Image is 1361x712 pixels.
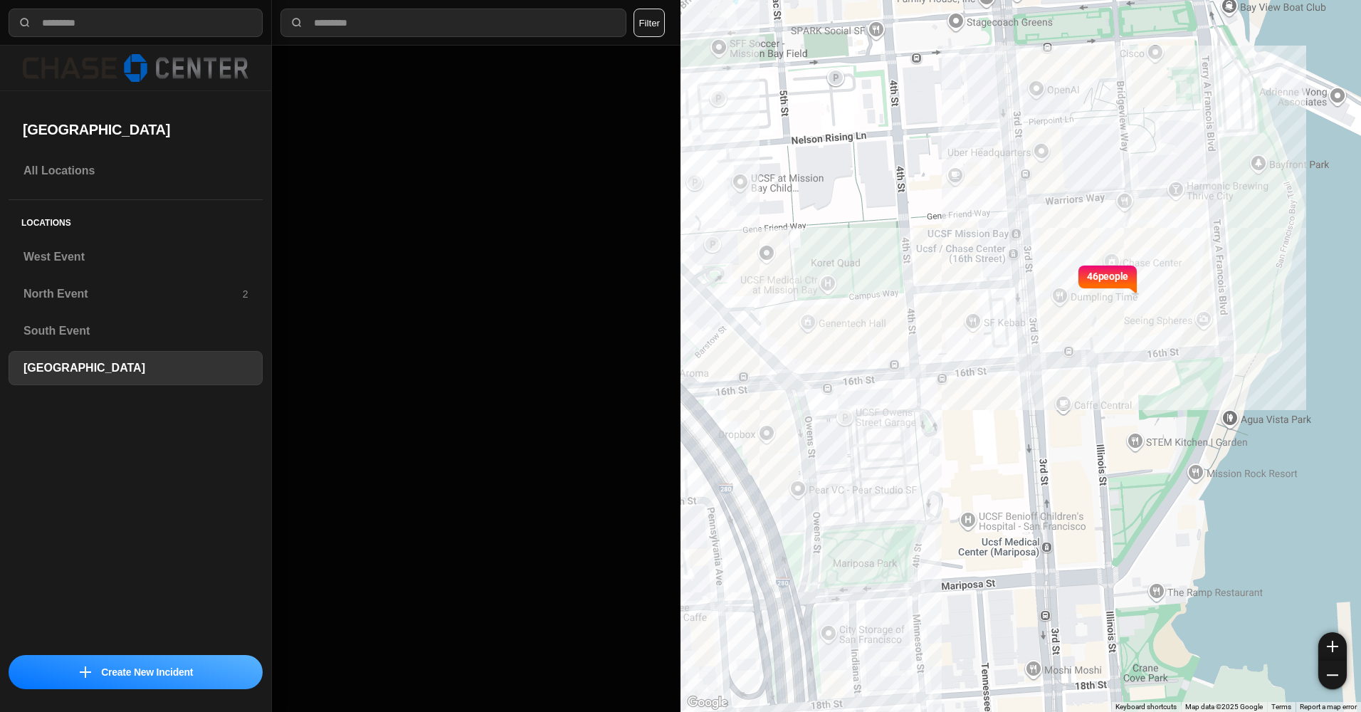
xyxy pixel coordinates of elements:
img: notch [1128,263,1139,295]
button: Filter [634,9,665,37]
h2: [GEOGRAPHIC_DATA] [23,120,248,140]
a: Terms (opens in new tab) [1271,703,1291,711]
h3: North Event [23,286,243,303]
button: Keyboard shortcuts [1115,702,1177,712]
a: West Event [9,240,263,274]
h3: All Locations [23,162,248,179]
span: Map data ©2025 Google [1185,703,1263,711]
button: zoom-out [1318,661,1347,689]
a: North Event2 [9,277,263,311]
img: notch [1076,263,1087,295]
img: search [18,16,32,30]
img: Google [684,693,731,712]
a: All Locations [9,154,263,188]
img: zoom-in [1327,641,1338,652]
img: icon [80,666,91,678]
a: South Event [9,314,263,348]
button: zoom-in [1318,632,1347,661]
p: 46 people [1087,269,1128,300]
h5: Locations [9,200,263,240]
img: search [290,16,304,30]
h3: West Event [23,248,248,266]
p: Create New Incident [101,665,193,679]
button: iconCreate New Incident [9,655,263,689]
h3: [GEOGRAPHIC_DATA] [23,360,248,377]
img: logo [23,54,248,82]
img: zoom-out [1327,669,1338,681]
h3: South Event [23,323,248,340]
p: 2 [243,287,248,301]
a: Open this area in Google Maps (opens a new window) [684,693,731,712]
a: Report a map error [1300,703,1357,711]
a: [GEOGRAPHIC_DATA] [9,351,263,385]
